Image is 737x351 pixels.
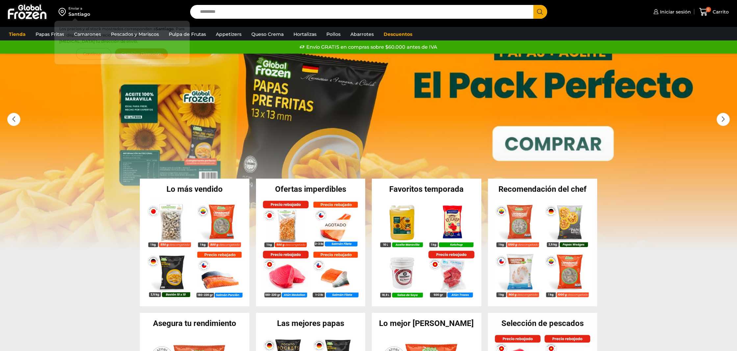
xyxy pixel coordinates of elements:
h2: Lo mejor [PERSON_NAME] [372,319,481,327]
a: Appetizers [213,28,245,40]
p: Los precios y el stock mostrados corresponden a . Para ver disponibilidad y precios en otras regi... [59,26,185,45]
a: 0 Carrito [698,4,730,20]
span: Carrito [711,9,729,15]
a: Tienda [6,28,29,40]
span: 0 [706,7,711,12]
a: Descuentos [380,28,416,40]
h2: Las mejores papas [256,319,366,327]
button: Cambiar Dirección [114,48,168,60]
a: Iniciar sesión [652,5,691,18]
h2: Selección de pescados [488,319,597,327]
a: Abarrotes [347,28,377,40]
h2: Favoritos temporada [372,185,481,193]
a: Hortalizas [290,28,320,40]
h2: Ofertas imperdibles [256,185,366,193]
a: Queso Crema [248,28,287,40]
a: Pollos [323,28,344,40]
div: Santiago [68,11,90,17]
span: Iniciar sesión [658,9,691,15]
strong: Santiago [156,26,174,31]
button: Continuar [76,48,111,60]
img: address-field-icon.svg [59,6,68,17]
h2: Lo más vendido [140,185,249,193]
p: Agotado [320,219,350,230]
button: Search button [533,5,547,19]
h2: Recomendación del chef [488,185,597,193]
div: Enviar a [68,6,90,11]
h2: Asegura tu rendimiento [140,319,249,327]
a: Papas Fritas [32,28,67,40]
